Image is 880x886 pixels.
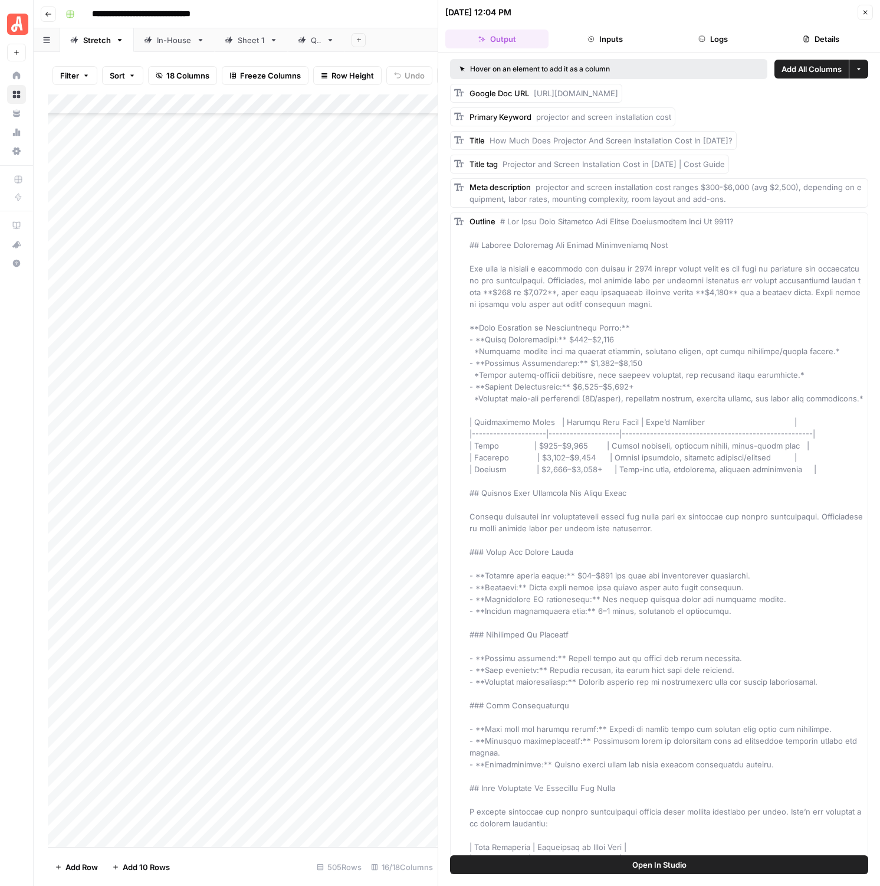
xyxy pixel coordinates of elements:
[445,30,549,48] button: Output
[60,28,134,52] a: Stretch
[469,217,495,226] span: Outline
[166,70,209,81] span: 18 Columns
[7,123,26,142] a: Usage
[459,64,684,74] div: Hover on an element to add it as a column
[534,89,618,98] span: [URL][DOMAIN_NAME]
[65,861,98,873] span: Add Row
[105,858,177,877] button: Add 10 Rows
[774,60,849,79] button: Add All Columns
[313,66,382,85] button: Row Height
[366,858,438,877] div: 16/18 Columns
[632,859,687,871] span: Open In Studio
[469,136,485,145] span: Title
[469,159,498,169] span: Title tag
[8,236,25,253] div: What's new?
[490,136,733,145] span: How Much Does Projector And Screen Installation Cost In [DATE]?
[770,30,873,48] button: Details
[7,104,26,123] a: Your Data
[123,861,170,873] span: Add 10 Rows
[222,66,308,85] button: Freeze Columns
[110,70,125,81] span: Sort
[445,6,511,18] div: [DATE] 12:04 PM
[102,66,143,85] button: Sort
[215,28,288,52] a: Sheet 1
[148,66,217,85] button: 18 Columns
[386,66,432,85] button: Undo
[288,28,344,52] a: QA
[7,254,26,273] button: Help + Support
[238,34,265,46] div: Sheet 1
[7,216,26,235] a: AirOps Academy
[503,159,725,169] span: Projector and Screen Installation Cost in [DATE] | Cost Guide
[7,66,26,85] a: Home
[782,63,842,75] span: Add All Columns
[52,66,97,85] button: Filter
[7,14,28,35] img: Angi Logo
[134,28,215,52] a: In-House
[7,9,26,39] button: Workspace: Angi
[469,89,529,98] span: Google Doc URL
[312,858,366,877] div: 505 Rows
[7,235,26,254] button: What's new?
[331,70,374,81] span: Row Height
[469,182,862,204] span: projector and screen installation cost ranges $300-$6,000 (avg $2,500), depending on equipment, l...
[553,30,656,48] button: Inputs
[662,30,765,48] button: Logs
[405,70,425,81] span: Undo
[240,70,301,81] span: Freeze Columns
[311,34,321,46] div: QA
[450,855,868,874] button: Open In Studio
[7,142,26,161] a: Settings
[157,34,192,46] div: In-House
[60,70,79,81] span: Filter
[48,858,105,877] button: Add Row
[536,112,671,122] span: projector and screen installation cost
[469,112,531,122] span: Primary Keyword
[7,85,26,104] a: Browse
[83,34,111,46] div: Stretch
[469,182,531,192] span: Meta description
